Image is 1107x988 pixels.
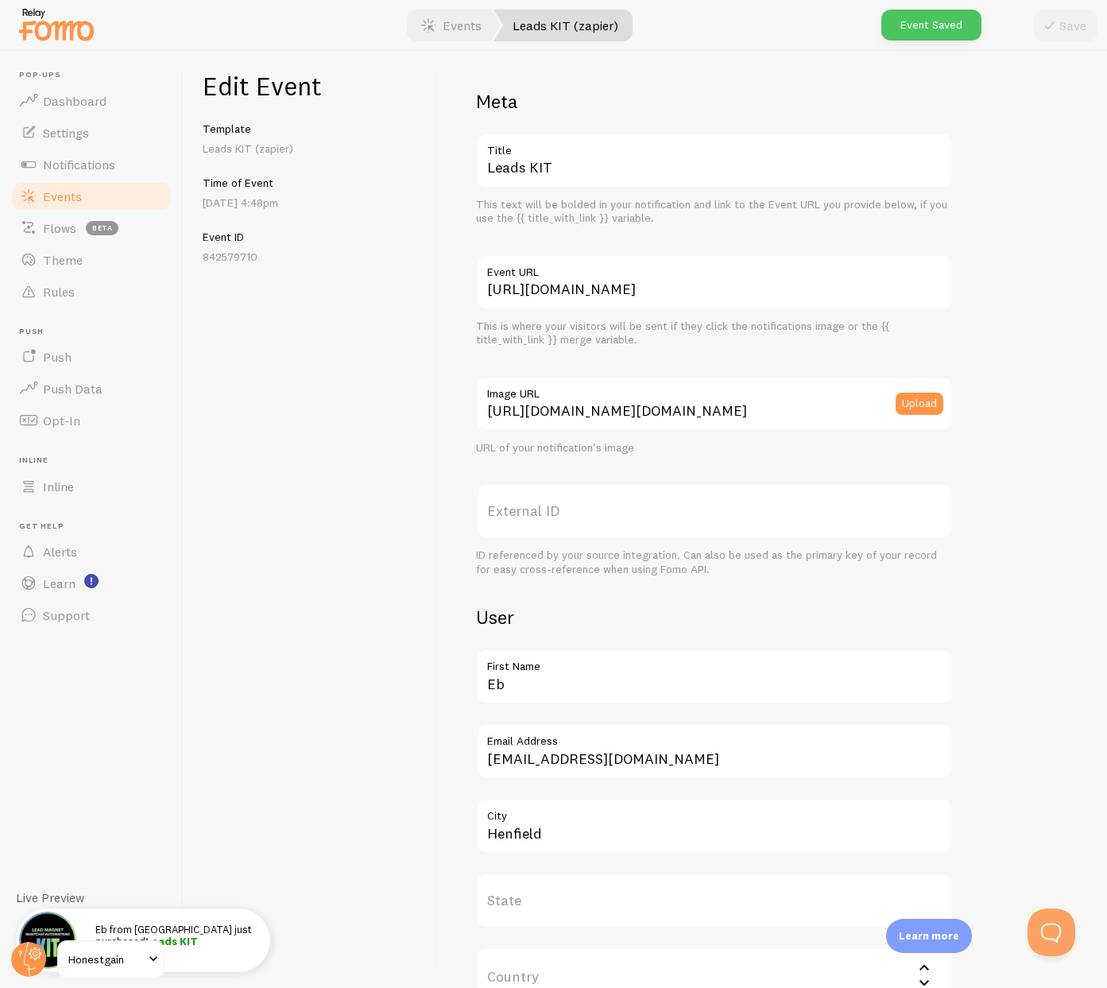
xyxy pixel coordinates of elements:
[899,928,959,943] p: Learn more
[43,188,82,204] span: Events
[476,254,953,281] label: Event URL
[43,381,103,397] span: Push Data
[10,212,173,244] a: Flows beta
[10,85,173,117] a: Dashboard
[476,376,953,403] label: Image URL
[43,93,106,109] span: Dashboard
[19,327,173,337] span: Push
[43,575,75,591] span: Learn
[10,149,173,180] a: Notifications
[57,940,165,978] a: Honestgain
[10,117,173,149] a: Settings
[17,4,96,45] img: fomo-relay-logo-orange.svg
[10,568,173,599] a: Learn
[84,574,99,588] svg: <p>Watch New Feature Tutorials!</p>
[203,176,418,190] h5: Time of Event
[10,536,173,568] a: Alerts
[43,544,77,560] span: Alerts
[476,133,953,160] label: Title
[476,441,953,455] div: URL of your notification's image
[203,249,418,265] p: 842579710
[19,521,173,532] span: Get Help
[19,455,173,466] span: Inline
[476,320,953,347] div: This is where your visitors will be sent if they click the notifications image or the {{ title_wi...
[203,70,418,103] h1: Edit Event
[10,405,173,436] a: Opt-In
[203,122,418,136] h5: Template
[10,180,173,212] a: Events
[10,471,173,502] a: Inline
[476,873,953,928] label: State
[43,125,89,141] span: Settings
[203,230,418,244] h5: Event ID
[19,70,173,80] span: Pop-ups
[476,548,953,576] div: ID referenced by your source integration. Can also be used as the primary key of your record for ...
[43,284,75,300] span: Rules
[68,950,144,969] span: Honestgain
[43,220,76,236] span: Flows
[43,349,72,365] span: Push
[43,252,83,268] span: Theme
[10,373,173,405] a: Push Data
[476,798,953,825] label: City
[86,221,118,235] span: beta
[886,919,972,953] div: Learn more
[203,195,418,211] p: [DATE] 4:48pm
[10,599,173,631] a: Support
[43,479,74,494] span: Inline
[881,10,981,41] div: Event Saved
[10,244,173,276] a: Theme
[476,483,953,539] label: External ID
[896,393,943,415] button: Upload
[476,605,953,630] h2: User
[10,276,173,308] a: Rules
[476,649,953,676] label: First Name
[476,198,953,226] div: This text will be bolded in your notification and link to the Event URL you provide below, if you...
[43,413,80,428] span: Opt-In
[10,341,173,373] a: Push
[476,89,953,114] h2: Meta
[43,607,90,623] span: Support
[43,157,115,172] span: Notifications
[476,723,953,750] label: Email Address
[203,141,418,157] p: Leads KIT (zapier)
[1028,909,1075,956] iframe: Help Scout Beacon - Open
